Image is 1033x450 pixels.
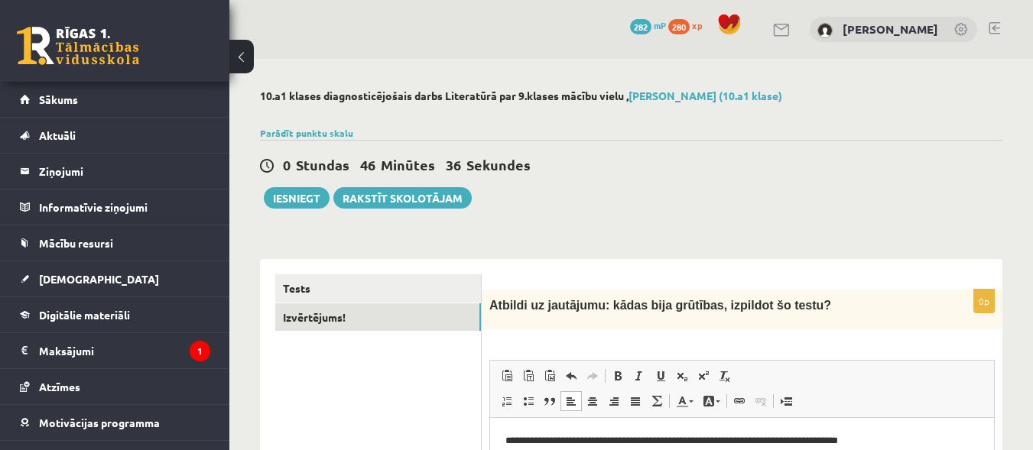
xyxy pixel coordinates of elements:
[190,341,210,361] i: 1
[560,391,582,411] a: Izlīdzināt pa kreisi
[843,21,938,37] a: [PERSON_NAME]
[750,391,772,411] a: Atsaistīt
[582,366,603,386] a: Atkārtot (vadīšanas taustiņš+Y)
[39,154,210,189] legend: Ziņojumi
[20,154,210,189] a: Ziņojumi
[630,19,666,31] a: 282 mP
[260,127,353,139] a: Parādīt punktu skalu
[20,333,210,368] a: Maksājumi1
[39,416,160,429] span: Motivācijas programma
[668,19,690,34] span: 280
[20,189,210,225] a: Informatīvie ziņojumi
[560,366,582,386] a: Atcelt (vadīšanas taustiņš+Z)
[671,366,693,386] a: Apakšraksts
[603,391,625,411] a: Izlīdzināt pa labi
[496,366,518,386] a: Ielīmēt (vadīšanas taustiņš+V)
[714,366,736,386] a: Noņemt stilus
[629,89,782,102] a: [PERSON_NAME] (10.a1 klase)
[39,272,159,286] span: [DEMOGRAPHIC_DATA]
[582,391,603,411] a: Centrēti
[518,391,539,411] a: Ievietot/noņemt sarakstu ar aizzīmēm
[39,92,78,106] span: Sākums
[446,156,461,173] span: 36
[496,391,518,411] a: Ievietot/noņemt numurētu sarakstu
[729,391,750,411] a: Saite (vadīšanas taustiņš+K)
[15,15,489,31] body: Bagātinātā teksta redaktors, wiswyg-editor-user-answer-47024965990520
[817,23,833,38] img: Amanda Krēsliņa
[39,308,130,322] span: Digitālie materiāli
[973,289,995,313] p: 0p
[381,156,435,173] span: Minūtes
[668,19,710,31] a: 280 xp
[333,187,472,209] a: Rakstīt skolotājam
[539,391,560,411] a: Bloka citāts
[264,187,330,209] button: Iesniegt
[539,366,560,386] a: Ievietot no Worda
[275,303,481,332] a: Izvērtējums!
[646,391,668,411] a: Math
[20,405,210,440] a: Motivācijas programma
[20,118,210,153] a: Aktuāli
[692,19,702,31] span: xp
[671,391,698,411] a: Teksta krāsa
[39,128,76,142] span: Aktuāli
[260,89,1002,102] h2: 10.a1 klases diagnosticējošais darbs Literatūrā par 9.klases mācību vielu ,
[625,391,646,411] a: Izlīdzināt malas
[607,366,629,386] a: Treknraksts (vadīšanas taustiņš+B)
[39,236,113,250] span: Mācību resursi
[283,156,291,173] span: 0
[275,274,481,303] a: Tests
[693,366,714,386] a: Augšraksts
[775,391,797,411] a: Ievietot lapas pārtraukumu drukai
[20,369,210,404] a: Atzīmes
[630,19,651,34] span: 282
[20,297,210,332] a: Digitālie materiāli
[650,366,671,386] a: Pasvītrojums (vadīšanas taustiņš+U)
[39,189,210,225] legend: Informatīvie ziņojumi
[39,380,80,393] span: Atzīmes
[17,27,139,65] a: Rīgas 1. Tālmācības vidusskola
[296,156,349,173] span: Stundas
[20,261,210,296] a: [DEMOGRAPHIC_DATA]
[360,156,375,173] span: 46
[466,156,531,173] span: Sekundes
[39,333,210,368] legend: Maksājumi
[20,82,210,117] a: Sākums
[489,299,831,312] span: Atbildi uz jautājumu: kādas bija grūtības, izpildot šo testu?
[654,19,666,31] span: mP
[629,366,650,386] a: Slīpraksts (vadīšanas taustiņš+I)
[698,391,725,411] a: Fona krāsa
[20,225,210,261] a: Mācību resursi
[518,366,539,386] a: Ievietot kā vienkāršu tekstu (vadīšanas taustiņš+pārslēgšanas taustiņš+V)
